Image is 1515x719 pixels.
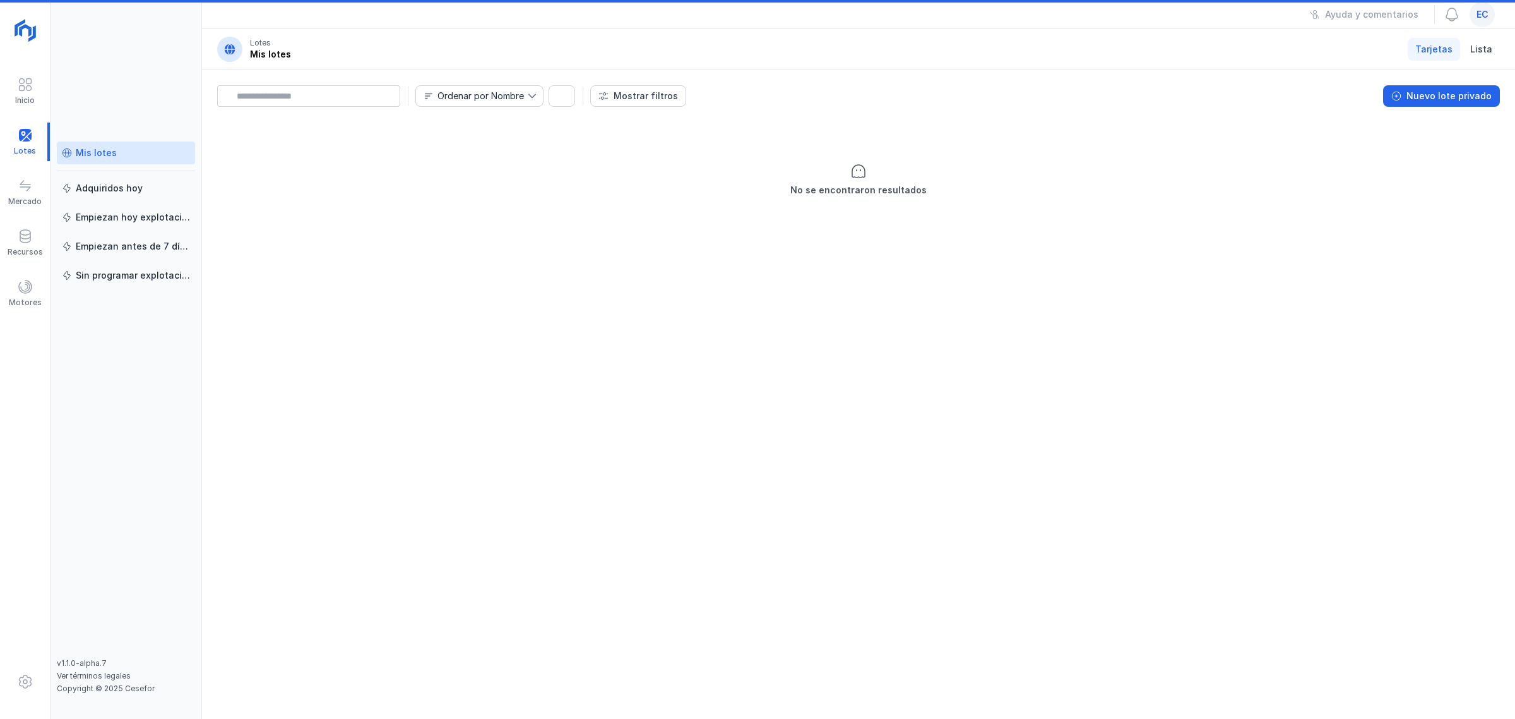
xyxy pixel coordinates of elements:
div: Mis lotes [250,48,291,61]
a: Ver términos legales [57,671,131,680]
button: Ayuda y comentarios [1302,4,1427,25]
span: Tarjetas [1415,43,1453,56]
span: Nombre [416,86,528,106]
span: Lista [1470,43,1492,56]
div: Motores [9,298,42,308]
div: Inicio [15,95,35,106]
div: No se encontraron resultados [790,184,927,196]
div: Mostrar filtros [614,90,678,102]
a: Adquiridos hoy [57,177,195,200]
div: Lotes [250,38,271,48]
a: Sin programar explotación [57,264,195,287]
a: Lista [1463,38,1500,61]
img: logoRight.svg [9,15,41,46]
div: Sin programar explotación [76,269,190,282]
div: v1.1.0-alpha.7 [57,658,195,668]
div: Mercado [8,196,42,207]
div: Adquiridos hoy [76,182,143,195]
div: Recursos [8,247,43,257]
div: Mis lotes [76,147,117,159]
div: Empiezan hoy explotación [76,211,190,224]
div: Nuevo lote privado [1406,90,1492,102]
button: Nuevo lote privado [1383,85,1500,107]
button: Mostrar filtros [590,85,686,107]
div: Ordenar por Nombre [437,92,524,100]
div: Empiezan antes de 7 días [76,240,190,253]
a: Empiezan antes de 7 días [57,235,195,258]
div: Copyright © 2025 Cesefor [57,684,195,694]
span: ec [1476,8,1488,21]
div: Ayuda y comentarios [1325,8,1418,21]
a: Empiezan hoy explotación [57,206,195,229]
a: Tarjetas [1408,38,1460,61]
a: Mis lotes [57,142,195,164]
